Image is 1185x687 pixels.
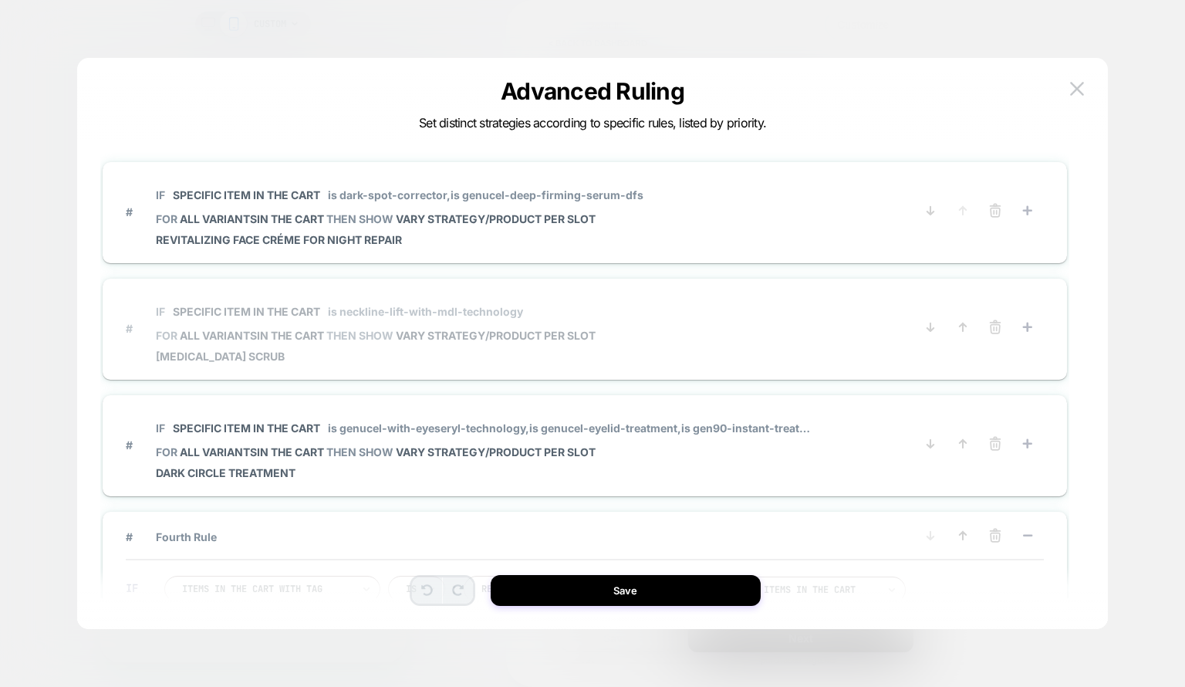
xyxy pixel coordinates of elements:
[419,77,766,105] p: Advanced Ruling
[396,445,596,459] span: VARY STRATEGY/PRODUCT PER SLOT
[156,233,643,246] span: Revitalizing Face Créme for Night Repair
[126,530,914,543] span: Fourth Rule
[396,329,596,342] span: VARY STRATEGY/PRODUCT PER SLOT
[681,421,939,435] span: is gen90-instant-treatment-for-under-eye-bags
[529,421,681,435] span: is genucel-eyelid-treatment,
[156,466,814,479] span: Dark Circle Treatment
[156,212,643,225] span: FOR THEN SHOW
[451,188,643,201] span: is genucel-deep-firming-serum-dfs
[396,212,596,225] span: VARY STRATEGY/PRODUCT PER SLOT
[491,575,761,606] button: Save
[156,445,814,459] span: FOR THEN SHOW
[156,350,596,363] span: [MEDICAL_DATA] Scrub
[156,329,596,342] span: FOR THEN SHOW
[419,115,766,130] span: Set distinct strategies according to specific rules, listed by priority.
